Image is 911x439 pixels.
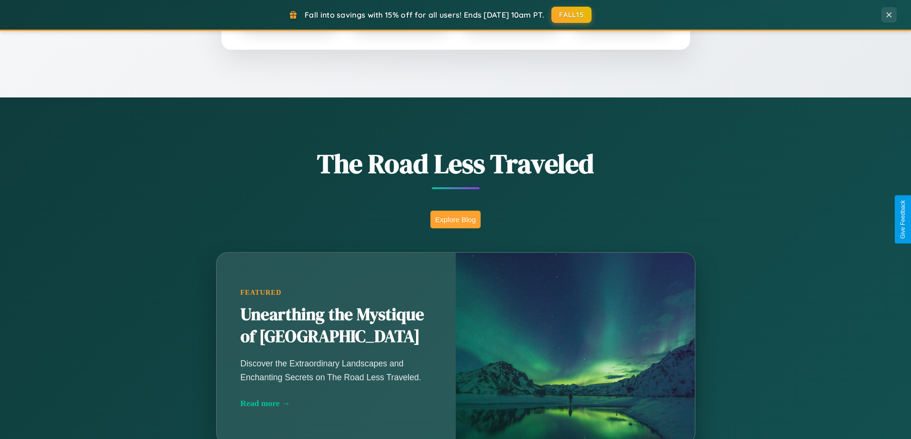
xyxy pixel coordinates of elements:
button: Explore Blog [430,211,481,228]
h1: The Road Less Traveled [169,145,743,182]
h2: Unearthing the Mystique of [GEOGRAPHIC_DATA] [241,304,432,348]
div: Featured [241,289,432,297]
p: Discover the Extraordinary Landscapes and Enchanting Secrets on The Road Less Traveled. [241,357,432,384]
div: Give Feedback [900,200,906,239]
button: FALL15 [551,7,592,23]
div: Read more → [241,398,432,408]
span: Fall into savings with 15% off for all users! Ends [DATE] 10am PT. [305,10,544,20]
